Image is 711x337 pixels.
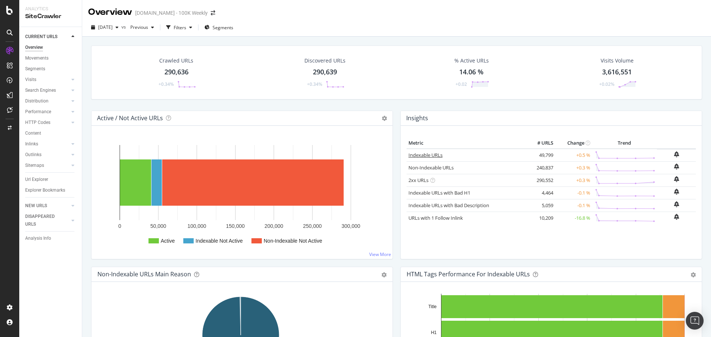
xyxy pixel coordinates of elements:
div: Movements [25,54,49,62]
div: Analysis Info [25,235,51,242]
div: HTTP Codes [25,119,50,127]
a: Explorer Bookmarks [25,186,77,194]
div: 3,616,551 [602,67,632,77]
text: Active [161,238,175,244]
th: Metric [407,138,525,149]
td: +0.3 % [555,174,592,186]
div: NEW URLS [25,202,47,210]
a: Outlinks [25,151,69,159]
a: Indexable URLs with Bad H1 [408,189,470,196]
span: Previous [127,24,148,30]
div: Visits [25,76,36,84]
td: 240,837 [525,161,555,174]
a: Movements [25,54,77,62]
a: Content [25,129,77,137]
td: 10,209 [525,212,555,224]
div: bell-plus [674,164,679,169]
a: Sitemaps [25,162,69,169]
div: +0.02 [455,81,467,87]
a: Url Explorer [25,176,77,183]
div: bell-plus [674,189,679,195]
div: % Active URLs [454,57,489,64]
button: [DATE] [88,21,121,33]
div: +0.02% [599,81,614,87]
div: Segments [25,65,45,73]
text: 300,000 [341,223,360,229]
div: Url Explorer [25,176,48,183]
div: Crawled URLs [159,57,193,64]
a: Search Engines [25,87,69,94]
a: Indexable URLs [408,152,443,158]
div: +0.34% [307,81,322,87]
td: 49,799 [525,149,555,162]
a: Segments [25,65,77,73]
text: 150,000 [226,223,245,229]
a: URLs with 1 Follow Inlink [408,215,463,221]
div: SiteCrawler [25,12,76,21]
button: Filters [163,21,195,33]
svg: A chart. [97,138,387,253]
div: Content [25,129,41,137]
div: 290,636 [164,67,188,77]
div: Overview [88,6,132,18]
div: Visits Volume [601,57,634,64]
a: NEW URLS [25,202,69,210]
div: HTML Tags Performance for Indexable URLs [407,270,530,278]
div: Overview [25,44,43,51]
a: Visits [25,76,69,84]
a: CURRENT URLS [25,33,69,41]
div: gear [381,272,387,277]
td: +0.5 % [555,149,592,162]
a: Overview [25,44,77,51]
div: arrow-right-arrow-left [211,10,215,16]
span: Segments [213,24,233,31]
a: Distribution [25,97,69,105]
div: Distribution [25,97,49,105]
div: bell-plus [674,214,679,220]
div: bell-plus [674,201,679,207]
div: Open Intercom Messenger [686,312,704,330]
td: 5,059 [525,199,555,212]
text: H1 [431,330,437,335]
td: +0.3 % [555,161,592,174]
div: Outlinks [25,151,41,159]
text: 100,000 [187,223,206,229]
a: Analysis Info [25,235,77,242]
th: # URLS [525,138,555,149]
a: Non-Indexable URLs [408,164,454,171]
td: 4,464 [525,186,555,199]
div: Search Engines [25,87,56,94]
h4: Insights [406,113,428,123]
text: Indexable Not Active [196,238,243,244]
text: 200,000 [264,223,283,229]
button: Segments [201,21,236,33]
th: Change [555,138,592,149]
a: 2xx URLs [408,177,428,183]
div: 290,639 [313,67,337,77]
div: Discovered URLs [304,57,346,64]
div: gear [691,272,696,277]
div: bell-plus [674,176,679,182]
span: 2025 Oct. 11th [98,24,113,30]
div: Sitemaps [25,162,44,169]
div: 14.06 % [459,67,484,77]
td: -0.1 % [555,199,592,212]
div: CURRENT URLS [25,33,57,41]
button: Previous [127,21,157,33]
a: Performance [25,108,69,116]
text: 0 [118,223,121,229]
a: HTTP Codes [25,119,69,127]
text: Non-Indexable Not Active [264,238,322,244]
div: Explorer Bookmarks [25,186,65,194]
div: Filters [174,24,186,31]
td: 290,552 [525,174,555,186]
div: bell-plus [674,151,679,157]
td: -0.1 % [555,186,592,199]
div: DISAPPEARED URLS [25,213,63,228]
a: Inlinks [25,140,69,148]
div: Inlinks [25,140,38,148]
div: Non-Indexable URLs Main Reason [97,270,191,278]
div: [DOMAIN_NAME] - 100K Weekly [135,9,208,17]
div: Performance [25,108,51,116]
